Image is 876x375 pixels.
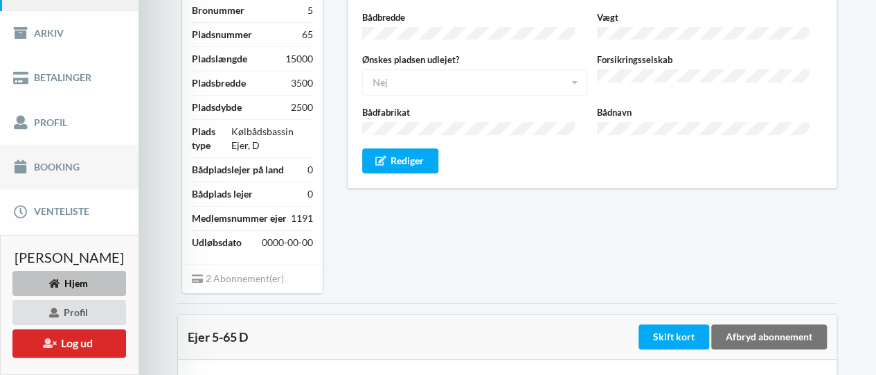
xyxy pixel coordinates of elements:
[307,187,313,201] div: 0
[711,324,827,349] div: Afbryd abonnement
[597,10,822,24] label: Vægt
[291,211,313,225] div: 1191
[12,300,126,325] div: Profil
[192,236,242,250] div: Udløbsdato
[12,271,126,296] div: Hjem
[192,187,253,201] div: Bådplads lejer
[362,10,587,24] label: Bådbredde
[307,3,313,17] div: 5
[192,101,242,114] div: Pladsdybde
[285,52,313,66] div: 15000
[192,3,244,17] div: Bronummer
[231,125,314,152] div: Kølbådsbassin Ejer, D
[262,236,313,250] div: 0000-00-00
[192,272,284,284] span: 2 Abonnement(er)
[291,101,313,114] div: 2500
[307,163,313,177] div: 0
[192,52,247,66] div: Pladslængde
[192,28,252,42] div: Pladsnummer
[597,53,822,67] label: Forsikringsselskab
[192,163,284,177] div: Bådpladslejer på land
[192,125,231,152] div: Plads type
[188,330,636,344] div: Ejer 5-65 D
[15,250,124,264] span: [PERSON_NAME]
[362,105,587,119] label: Bådfabrikat
[597,105,822,119] label: Bådnavn
[192,76,246,90] div: Pladsbredde
[291,76,313,90] div: 3500
[362,53,587,67] label: Ønskes pladsen udlejet?
[302,28,313,42] div: 65
[12,329,126,358] button: Log ud
[638,324,709,349] div: Skift kort
[362,148,438,173] div: Rediger
[192,211,287,225] div: Medlemsnummer ejer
